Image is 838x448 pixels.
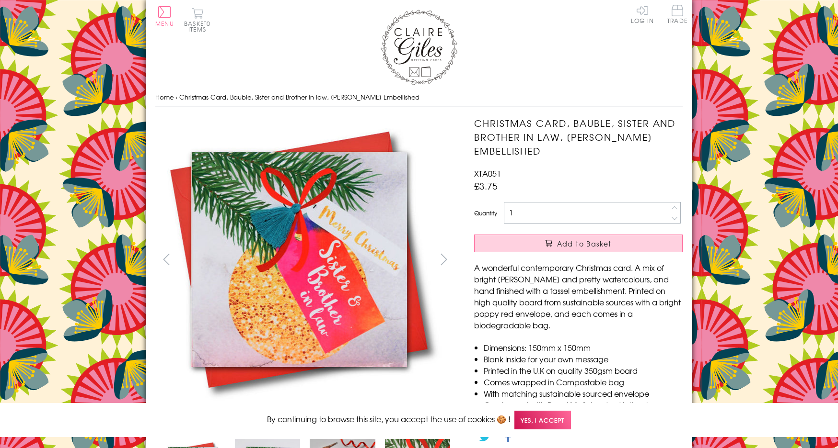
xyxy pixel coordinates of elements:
button: next [433,248,455,270]
span: Menu [155,19,174,28]
span: Add to Basket [557,239,612,248]
span: Yes, I accept [514,411,571,429]
li: Printed in the U.K on quality 350gsm board [484,365,683,376]
a: Log In [631,5,654,23]
li: Can be sent with Royal Mail standard letter stamps [484,399,683,411]
span: XTA051 [474,168,501,179]
li: Blank inside for your own message [484,353,683,365]
a: Home [155,92,174,101]
img: Claire Giles Greetings Cards [381,10,457,85]
nav: breadcrumbs [155,88,683,107]
p: A wonderful contemporary Christmas card. A mix of bright [PERSON_NAME] and pretty watercolours, a... [474,262,683,331]
li: Dimensions: 150mm x 150mm [484,342,683,353]
span: 0 items [188,19,210,34]
button: prev [155,248,177,270]
li: With matching sustainable sourced envelope [484,388,683,399]
img: Christmas Card, Bauble, Sister and Brother in law, Tassel Embellished [155,116,443,403]
span: › [175,92,177,101]
span: Trade [667,5,687,23]
h1: Christmas Card, Bauble, Sister and Brother in law, [PERSON_NAME] Embellished [474,116,683,157]
button: Menu [155,6,174,26]
span: £3.75 [474,179,498,192]
button: Basket0 items [184,8,210,32]
li: Comes wrapped in Compostable bag [484,376,683,388]
button: Add to Basket [474,235,683,252]
a: Trade [667,5,687,25]
img: Christmas Card, Bauble, Sister and Brother in law, Tassel Embellished [455,116,743,403]
span: Christmas Card, Bauble, Sister and Brother in law, [PERSON_NAME] Embellished [179,92,419,101]
label: Quantity [474,209,497,217]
